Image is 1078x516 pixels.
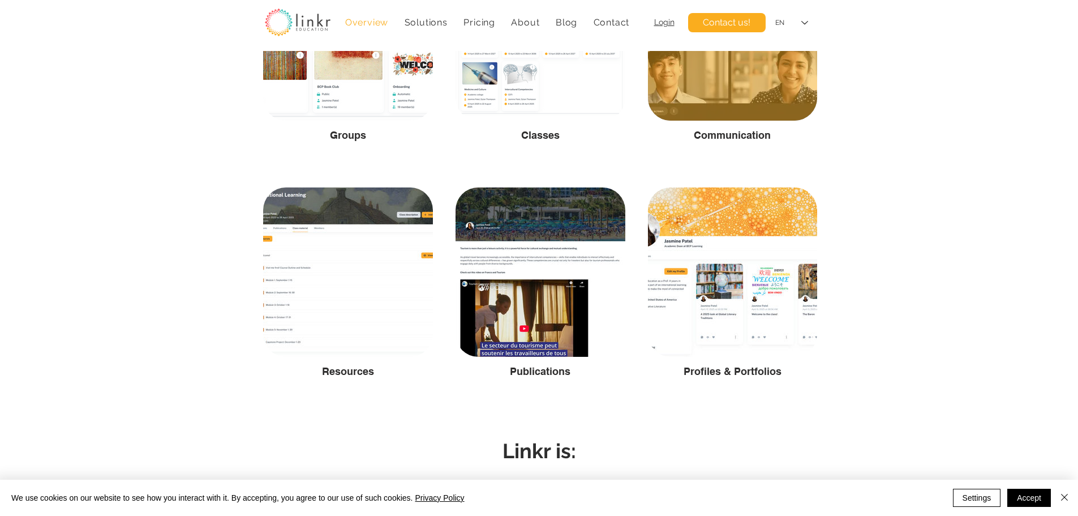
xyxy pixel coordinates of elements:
[405,17,448,28] span: Solutions
[11,493,465,503] span: We use cookies on our website to see how you interact with it. By accepting, you agree to our use...
[398,11,453,33] div: Solutions
[322,365,374,377] span: Resources
[688,13,766,32] a: Contact us!
[505,11,546,33] div: About
[340,11,394,33] a: Overview
[415,493,464,502] a: Privacy Policy
[703,16,750,29] span: Contact us!
[1058,491,1071,504] img: Close
[510,365,570,377] span: Publications
[594,17,630,28] span: Contact
[521,129,560,141] span: Classes
[775,18,784,28] div: EN
[550,11,583,33] a: Blog
[330,129,366,141] span: Groups
[953,489,1001,507] button: Settings
[340,11,635,33] nav: Site
[503,439,576,463] span: Linkr is:
[1058,489,1071,507] button: Close
[1007,489,1051,507] button: Accept
[556,17,577,28] span: Blog
[463,17,495,28] span: Pricing
[694,129,771,141] span: Communication
[458,11,501,33] a: Pricing
[265,8,330,36] img: linkr_logo_transparentbg.png
[684,365,781,377] span: Profiles & Portfolios
[511,17,539,28] span: About
[345,17,388,28] span: Overview
[767,10,816,36] div: Language Selector: English
[587,11,635,33] a: Contact
[654,18,675,27] a: Login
